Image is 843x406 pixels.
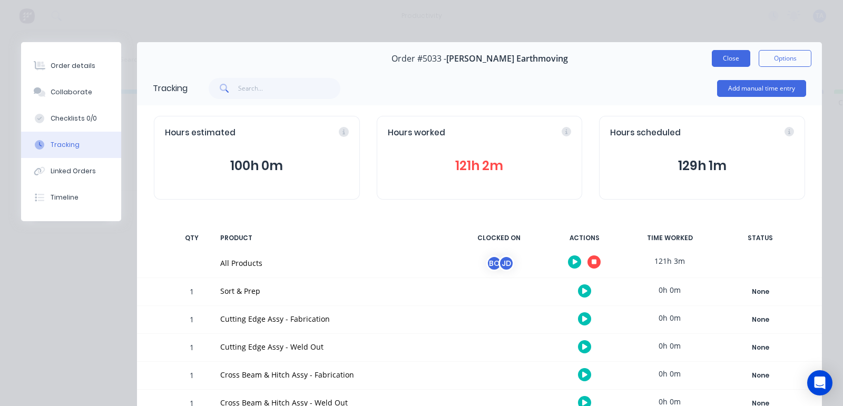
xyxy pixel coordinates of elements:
[220,313,447,324] div: Cutting Edge Assy - Fabrication
[630,227,709,249] div: TIME WORKED
[446,54,568,64] span: [PERSON_NAME] Earthmoving
[630,249,709,273] div: 121h 3m
[21,53,121,79] button: Order details
[722,369,798,382] div: None
[176,335,208,361] div: 1
[21,132,121,158] button: Tracking
[759,50,811,67] button: Options
[388,127,445,139] span: Hours worked
[21,105,121,132] button: Checklists 0/0
[630,362,709,385] div: 0h 0m
[220,341,447,352] div: Cutting Edge Assy - Weld Out
[21,158,121,184] button: Linked Orders
[51,166,96,176] div: Linked Orders
[176,308,208,333] div: 1
[717,80,806,97] button: Add manual time entry
[722,341,798,354] div: None
[165,127,236,139] span: Hours estimated
[486,255,502,271] div: BO
[388,156,572,176] button: 121h 2m
[722,285,798,299] div: None
[498,255,514,271] div: JD
[51,193,79,202] div: Timeline
[165,156,349,176] button: 100h 0m
[51,140,80,150] div: Tracking
[610,127,681,139] span: Hours scheduled
[722,313,798,326] div: None
[722,284,799,299] button: None
[712,50,750,67] button: Close
[238,78,341,99] input: Search...
[610,156,794,176] button: 129h 1m
[176,227,208,249] div: QTY
[21,79,121,105] button: Collaborate
[807,370,832,395] div: Open Intercom Messenger
[630,306,709,330] div: 0h 0m
[220,285,447,296] div: Sort & Prep
[21,184,121,211] button: Timeline
[153,82,188,95] div: Tracking
[715,227,805,249] div: STATUS
[459,227,538,249] div: CLOCKED ON
[630,278,709,302] div: 0h 0m
[630,334,709,358] div: 0h 0m
[176,363,208,389] div: 1
[722,340,799,355] button: None
[722,312,799,327] button: None
[220,258,447,269] div: All Products
[51,61,95,71] div: Order details
[220,369,447,380] div: Cross Beam & Hitch Assy - Fabrication
[51,114,97,123] div: Checklists 0/0
[391,54,446,64] span: Order #5033 -
[545,227,624,249] div: ACTIONS
[176,280,208,305] div: 1
[722,368,799,383] button: None
[214,227,453,249] div: PRODUCT
[51,87,92,97] div: Collaborate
